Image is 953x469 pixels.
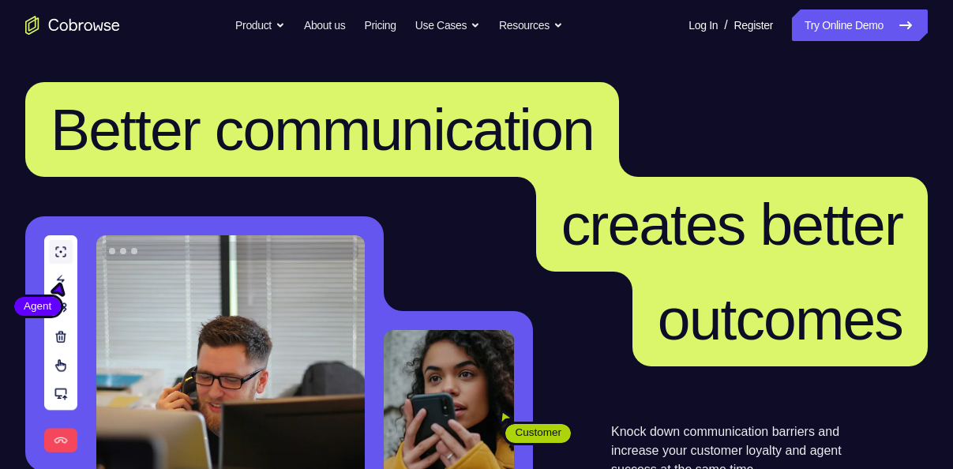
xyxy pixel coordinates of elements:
[724,16,727,35] span: /
[499,9,563,41] button: Resources
[304,9,345,41] a: About us
[561,191,902,257] span: creates better
[734,9,773,41] a: Register
[792,9,928,41] a: Try Online Demo
[415,9,480,41] button: Use Cases
[658,286,902,352] span: outcomes
[25,16,120,35] a: Go to the home page
[364,9,396,41] a: Pricing
[51,96,594,163] span: Better communication
[235,9,285,41] button: Product
[688,9,718,41] a: Log In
